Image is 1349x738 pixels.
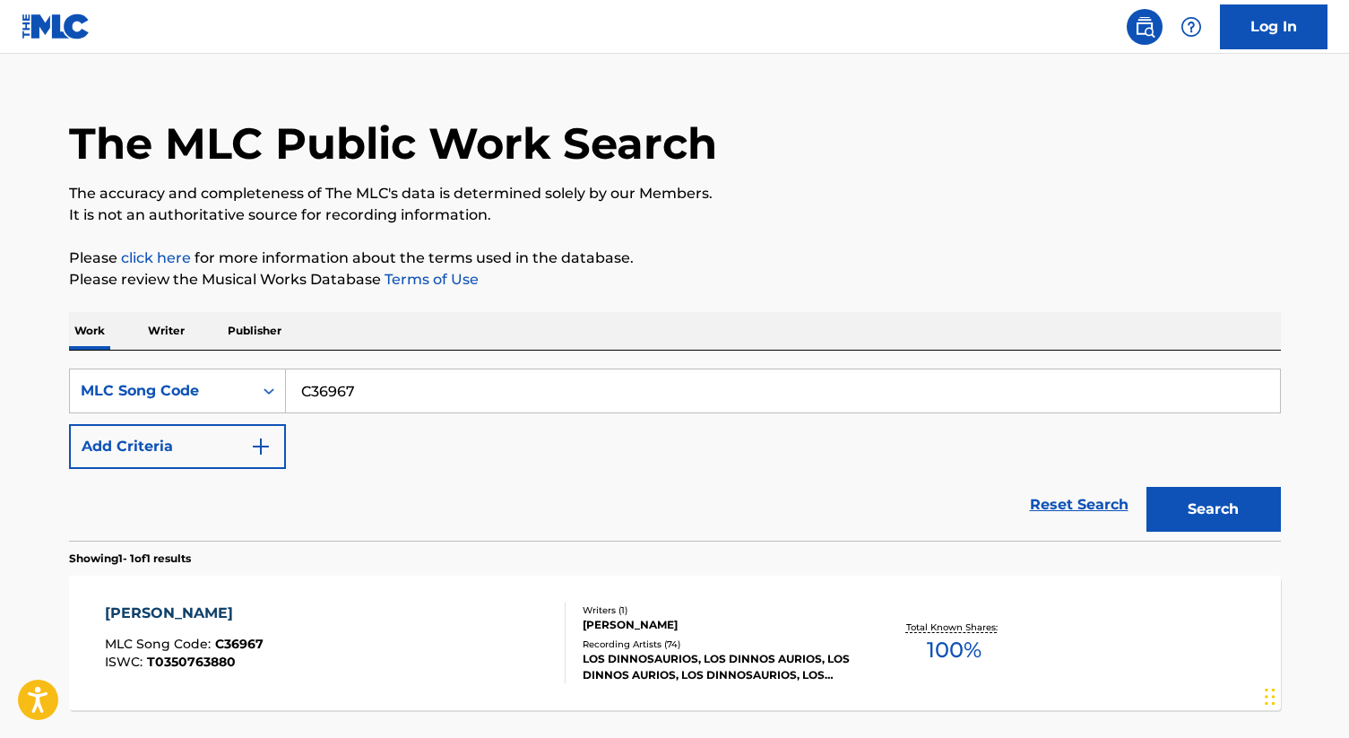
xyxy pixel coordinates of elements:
[1173,9,1209,45] div: Help
[69,576,1281,710] a: [PERSON_NAME]MLC Song Code:C36967ISWC:T0350763880Writers (1)[PERSON_NAME]Recording Artists (74)LO...
[1127,9,1163,45] a: Public Search
[69,269,1281,291] p: Please review the Musical Works Database
[69,312,110,350] p: Work
[215,636,264,652] span: C36967
[1259,652,1349,738] iframe: Chat Widget
[69,424,286,469] button: Add Criteria
[583,617,853,633] div: [PERSON_NAME]
[121,249,191,266] a: click here
[583,638,853,651] div: Recording Artists ( 74 )
[69,369,1281,541] form: Search Form
[69,117,717,170] h1: The MLC Public Work Search
[69,204,1281,226] p: It is not an authoritative source for recording information.
[906,621,1002,634] p: Total Known Shares:
[1220,4,1327,49] a: Log In
[381,271,479,288] a: Terms of Use
[81,380,242,402] div: MLC Song Code
[143,312,190,350] p: Writer
[927,634,981,666] span: 100 %
[250,436,272,457] img: 9d2ae6d4665cec9f34b9.svg
[22,13,91,39] img: MLC Logo
[105,654,147,670] span: ISWC :
[69,247,1281,269] p: Please for more information about the terms used in the database.
[69,551,191,567] p: Showing 1 - 1 of 1 results
[1134,16,1155,38] img: search
[1265,670,1275,724] div: Drag
[1180,16,1202,38] img: help
[1146,487,1281,532] button: Search
[222,312,287,350] p: Publisher
[105,603,264,624] div: [PERSON_NAME]
[69,183,1281,204] p: The accuracy and completeness of The MLC's data is determined solely by our Members.
[583,603,853,617] div: Writers ( 1 )
[1021,485,1137,525] a: Reset Search
[147,654,236,670] span: T0350763880
[105,636,215,652] span: MLC Song Code :
[583,651,853,683] div: LOS DINNOSAURIOS, LOS DINNOS AURIOS, LOS DINNOS AURIOS, LOS DINNOSAURIOS, LOS DINNOS AURIOS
